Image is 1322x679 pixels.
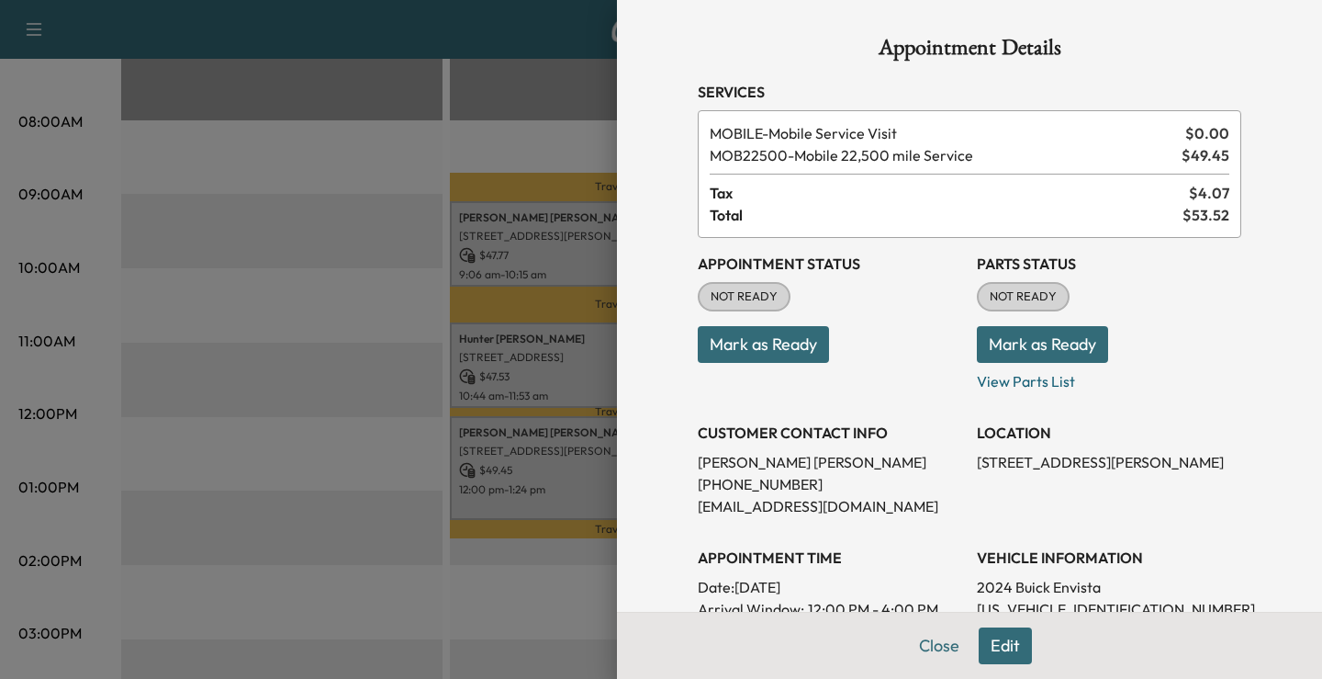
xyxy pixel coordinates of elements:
span: NOT READY [700,288,789,306]
p: [US_VEHICLE_IDENTIFICATION_NUMBER] [977,598,1241,620]
button: Close [907,628,971,664]
h3: CUSTOMER CONTACT INFO [698,422,962,444]
span: Mobile Service Visit [710,122,1178,144]
span: $ 0.00 [1185,122,1229,144]
p: [STREET_ADDRESS][PERSON_NAME] [977,451,1241,473]
span: 12:00 PM - 4:00 PM [808,598,938,620]
button: Mark as Ready [698,326,829,363]
p: Arrival Window: [698,598,962,620]
button: Edit [979,628,1032,664]
button: Mark as Ready [977,326,1108,363]
h3: LOCATION [977,422,1241,444]
p: 2024 Buick Envista [977,576,1241,598]
h3: Parts Status [977,253,1241,275]
h3: Services [698,81,1241,103]
span: Total [710,204,1182,226]
span: $ 49.45 [1182,144,1229,166]
p: [PHONE_NUMBER] [698,473,962,495]
h3: VEHICLE INFORMATION [977,547,1241,569]
span: Mobile 22,500 mile Service [710,144,1174,166]
p: [PERSON_NAME] [PERSON_NAME] [698,451,962,473]
p: Date: [DATE] [698,576,962,598]
h3: APPOINTMENT TIME [698,547,962,569]
span: $ 4.07 [1189,182,1229,204]
p: [EMAIL_ADDRESS][DOMAIN_NAME] [698,495,962,517]
span: Tax [710,182,1189,204]
span: NOT READY [979,288,1068,306]
span: $ 53.52 [1182,204,1229,226]
p: View Parts List [977,363,1241,392]
h3: Appointment Status [698,253,962,275]
h1: Appointment Details [698,37,1241,66]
